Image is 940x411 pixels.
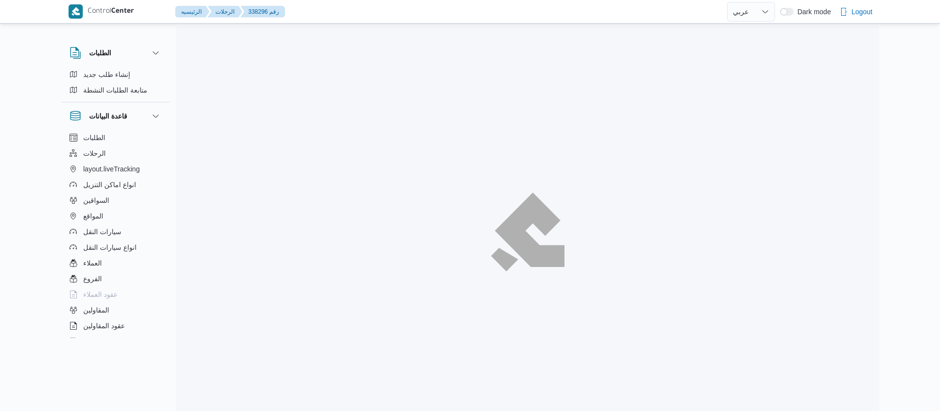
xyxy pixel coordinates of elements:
[69,4,83,19] img: X8yXhbKr1z7QwAAAABJRU5ErkJggg==
[83,289,117,300] span: عقود العملاء
[66,145,165,161] button: الرحلات
[66,193,165,208] button: السواقين
[83,242,137,253] span: انواع سيارات النقل
[111,8,134,16] b: Center
[66,287,165,302] button: عقود العملاء
[83,320,125,332] span: عقود المقاولين
[175,6,210,18] button: الرئيسيه
[83,304,109,316] span: المقاولين
[66,177,165,193] button: انواع اماكن التنزيل
[240,6,285,18] button: 338296 رقم
[83,226,121,238] span: سيارات النقل
[62,67,169,102] div: الطلبات
[83,257,102,269] span: العملاء
[83,163,140,175] span: layout.liveTracking
[493,195,562,269] img: ILLA Logo
[66,318,165,334] button: عقود المقاولين
[83,273,102,285] span: الفروع
[208,6,242,18] button: الرحلات
[794,8,831,16] span: Dark mode
[66,82,165,98] button: متابعة الطلبات النشطة
[70,47,162,59] button: الطلبات
[83,69,130,80] span: إنشاء طلب جديد
[66,255,165,271] button: العملاء
[66,208,165,224] button: المواقع
[83,336,124,347] span: اجهزة التليفون
[66,302,165,318] button: المقاولين
[66,130,165,145] button: الطلبات
[66,271,165,287] button: الفروع
[83,147,106,159] span: الرحلات
[851,6,872,18] span: Logout
[89,47,111,59] h3: الطلبات
[66,224,165,240] button: سيارات النقل
[83,84,147,96] span: متابعة الطلبات النشطة
[83,210,103,222] span: المواقع
[89,110,127,122] h3: قاعدة البيانات
[83,194,109,206] span: السواقين
[66,240,165,255] button: انواع سيارات النقل
[83,179,136,191] span: انواع اماكن التنزيل
[836,2,876,22] button: Logout
[62,130,169,342] div: قاعدة البيانات
[66,334,165,349] button: اجهزة التليفون
[66,67,165,82] button: إنشاء طلب جديد
[66,161,165,177] button: layout.liveTracking
[83,132,105,144] span: الطلبات
[70,110,162,122] button: قاعدة البيانات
